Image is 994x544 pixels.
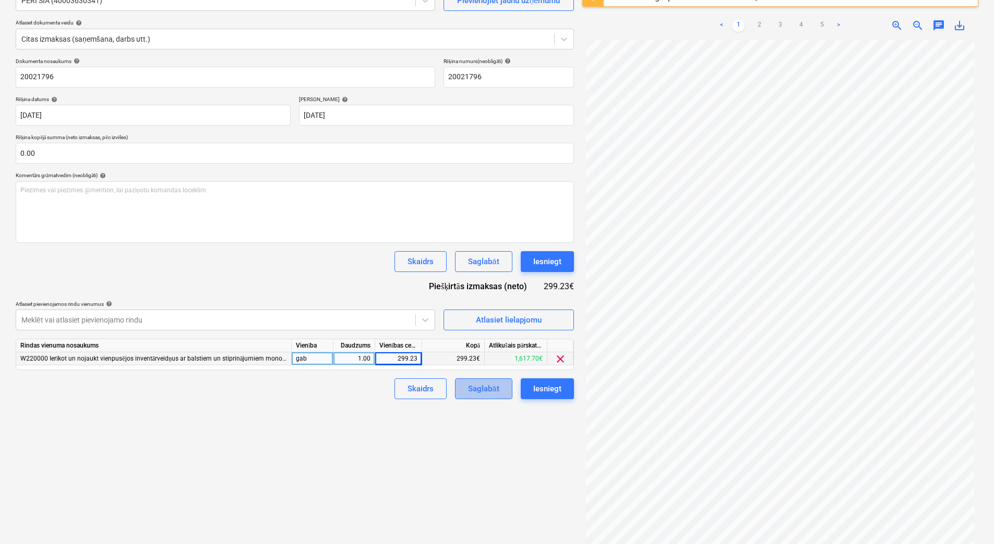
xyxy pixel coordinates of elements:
[16,67,435,88] input: Dokumenta nosaukums
[816,19,828,32] a: Page 5
[98,172,106,179] span: help
[408,382,434,395] div: Skaidrs
[942,494,994,544] iframe: Chat Widget
[16,172,574,179] div: Komentārs grāmatvedim (neobligāti)
[16,96,291,103] div: Rēķina datums
[912,19,924,32] span: zoom_out
[16,339,292,352] div: Rindas vienuma nosaukums
[299,105,574,126] input: Izpildes datums nav norādīts
[533,382,561,395] div: Iesniegt
[421,280,543,292] div: Piešķirtās izmaksas (neto)
[16,143,574,164] input: Rēķina kopējā summa (neto izmaksas, pēc izvēles)
[444,310,574,330] button: Atlasiet lielapjomu
[485,339,547,352] div: Atlikušais pārskatītais budžets
[502,58,511,64] span: help
[732,19,745,32] a: Page 1 is your current page
[444,67,574,88] input: Rēķina numurs
[455,378,512,399] button: Saglabāt
[468,255,499,268] div: Saglabāt
[468,382,499,395] div: Saglabāt
[774,19,786,32] a: Page 3
[333,339,375,352] div: Daudzums
[795,19,807,32] a: Page 4
[340,96,348,103] span: help
[16,58,435,65] div: Dokumenta nosaukums
[521,251,574,272] button: Iesniegt
[20,355,344,362] span: W220000 Ierīkot un nojaukt vienpusējos inventārveidņus ar balstiem un stiprinājumiem monolīto sie...
[16,134,574,143] p: Rēķina kopējā summa (neto izmaksas, pēc izvēles)
[292,339,333,352] div: Vienība
[554,353,567,365] span: clear
[394,251,447,272] button: Skaidrs
[16,19,574,26] div: Atlasiet dokumenta veidu
[338,352,370,365] div: 1.00
[485,352,547,365] div: 1,617.70€
[422,339,485,352] div: Kopā
[832,19,845,32] a: Next page
[16,301,435,307] div: Atlasiet pievienojamos rindu vienumus
[521,378,574,399] button: Iesniegt
[544,280,574,292] div: 299.23€
[533,255,561,268] div: Iesniegt
[444,58,574,65] div: Rēķina numurs (neobligāti)
[715,19,728,32] a: Previous page
[891,19,903,32] span: zoom_in
[422,352,485,365] div: 299.23€
[74,20,82,26] span: help
[299,96,574,103] div: [PERSON_NAME]
[455,251,512,272] button: Saglabāt
[408,255,434,268] div: Skaidrs
[16,105,291,126] input: Rēķina datums nav norādīts
[753,19,765,32] a: Page 2
[292,352,333,365] div: gab
[394,378,447,399] button: Skaidrs
[932,19,945,32] span: chat
[379,352,417,365] div: 299.23
[375,339,422,352] div: Vienības cena
[953,19,966,32] span: save_alt
[104,301,112,307] span: help
[476,313,542,327] div: Atlasiet lielapjomu
[71,58,80,64] span: help
[49,96,57,103] span: help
